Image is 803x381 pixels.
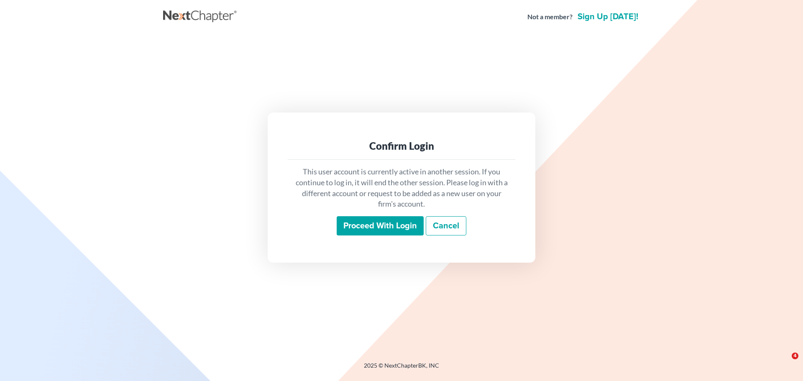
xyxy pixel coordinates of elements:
[337,216,424,235] input: Proceed with login
[775,353,795,373] iframe: Intercom live chat
[163,361,640,376] div: 2025 © NextChapterBK, INC
[294,139,509,153] div: Confirm Login
[576,13,640,21] a: Sign up [DATE]!
[792,353,798,359] span: 4
[527,12,573,22] strong: Not a member?
[294,166,509,210] p: This user account is currently active in another session. If you continue to log in, it will end ...
[426,216,466,235] a: Cancel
